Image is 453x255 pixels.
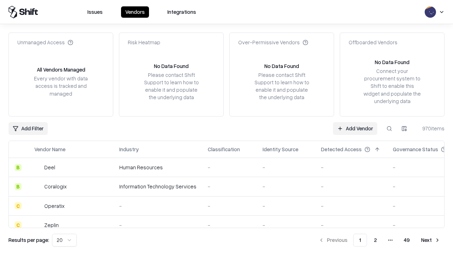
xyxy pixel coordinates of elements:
[15,221,22,228] div: C
[119,221,196,229] div: -
[263,164,310,171] div: -
[8,122,48,135] button: Add Filter
[398,234,415,246] button: 49
[321,202,382,210] div: -
[314,234,445,246] nav: pagination
[208,202,251,210] div: -
[34,221,41,228] img: Zeplin
[34,164,41,171] img: Deel
[31,75,90,97] div: Every vendor with data access is tracked and managed
[44,221,59,229] div: Zeplin
[83,6,107,18] button: Issues
[375,58,409,66] div: No Data Found
[44,164,55,171] div: Deel
[44,202,64,210] div: Operatix
[263,202,310,210] div: -
[15,202,22,209] div: C
[128,39,160,46] div: Risk Heatmap
[263,221,310,229] div: -
[208,221,251,229] div: -
[15,183,22,190] div: B
[393,146,438,153] div: Governance Status
[238,39,308,46] div: Over-Permissive Vendors
[37,66,85,73] div: All Vendors Managed
[121,6,149,18] button: Vendors
[353,234,367,246] button: 1
[208,183,251,190] div: -
[264,62,299,70] div: No Data Found
[34,146,65,153] div: Vendor Name
[142,71,201,101] div: Please contact Shift Support to learn how to enable it and populate the underlying data
[252,71,311,101] div: Please contact Shift Support to learn how to enable it and populate the underlying data
[119,146,139,153] div: Industry
[154,62,189,70] div: No Data Found
[208,146,240,153] div: Classification
[119,202,196,210] div: -
[119,164,196,171] div: Human Resources
[34,183,41,190] img: Coralogix
[119,183,196,190] div: Information Technology Services
[8,236,49,244] p: Results per page:
[368,234,383,246] button: 2
[208,164,251,171] div: -
[321,146,362,153] div: Detected Access
[333,122,377,135] a: Add Vendor
[34,202,41,209] img: Operatix
[349,39,397,46] div: Offboarded Vendors
[15,164,22,171] div: B
[363,67,422,105] div: Connect your procurement system to Shift to enable this widget and populate the underlying data
[417,234,445,246] button: Next
[321,221,382,229] div: -
[263,183,310,190] div: -
[263,146,298,153] div: Identity Source
[321,183,382,190] div: -
[163,6,200,18] button: Integrations
[416,125,445,132] div: 970 items
[44,183,67,190] div: Coralogix
[321,164,382,171] div: -
[17,39,73,46] div: Unmanaged Access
